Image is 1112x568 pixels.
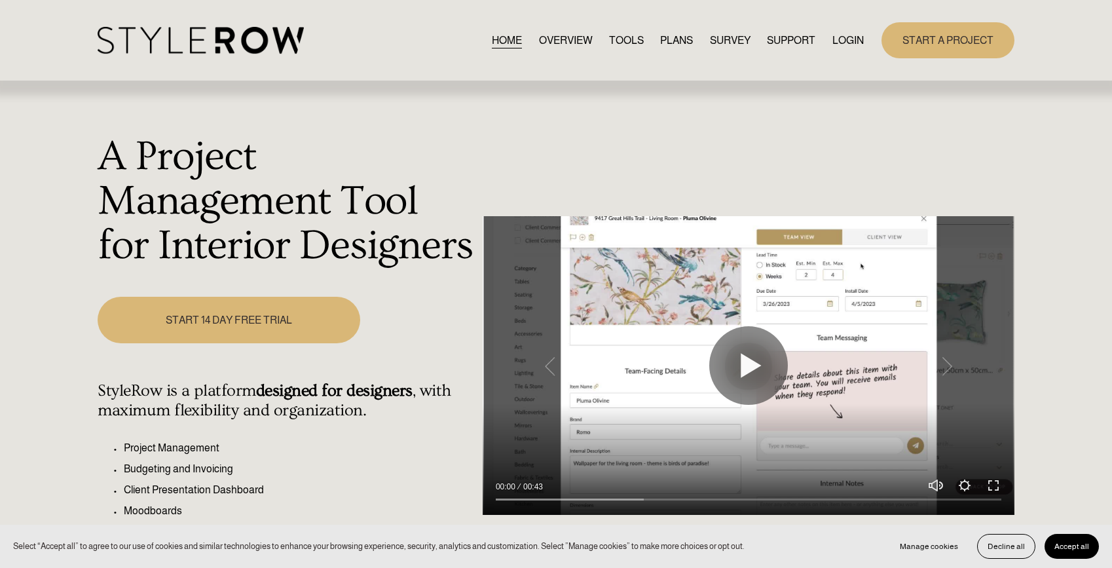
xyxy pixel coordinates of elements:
h4: StyleRow is a platform , with maximum flexibility and organization. [98,381,475,421]
img: StyleRow [98,27,304,54]
strong: designed for designers [256,381,413,400]
a: TOOLS [609,31,644,49]
a: folder dropdown [767,31,815,49]
a: START 14 DAY FREE TRIAL [98,297,360,343]
span: Decline all [988,542,1025,551]
span: Manage cookies [900,542,958,551]
p: Moodboards [124,503,475,519]
a: OVERVIEW [539,31,593,49]
a: SURVEY [710,31,751,49]
a: LOGIN [832,31,864,49]
div: Duration [519,480,546,493]
p: Select “Accept all” to agree to our use of cookies and similar technologies to enhance your brows... [13,540,745,552]
div: Current time [496,480,519,493]
span: SUPPORT [767,33,815,48]
button: Decline all [977,534,1035,559]
input: Seek [496,495,1001,504]
button: Accept all [1045,534,1099,559]
h1: A Project Management Tool for Interior Designers [98,135,475,268]
button: Manage cookies [890,534,968,559]
p: Project Management [124,440,475,456]
a: HOME [492,31,522,49]
p: Budgeting and Invoicing [124,461,475,477]
button: Play [709,326,788,405]
a: PLANS [660,31,693,49]
p: Client Presentation Dashboard [124,482,475,498]
a: START A PROJECT [881,22,1014,58]
span: Accept all [1054,542,1089,551]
